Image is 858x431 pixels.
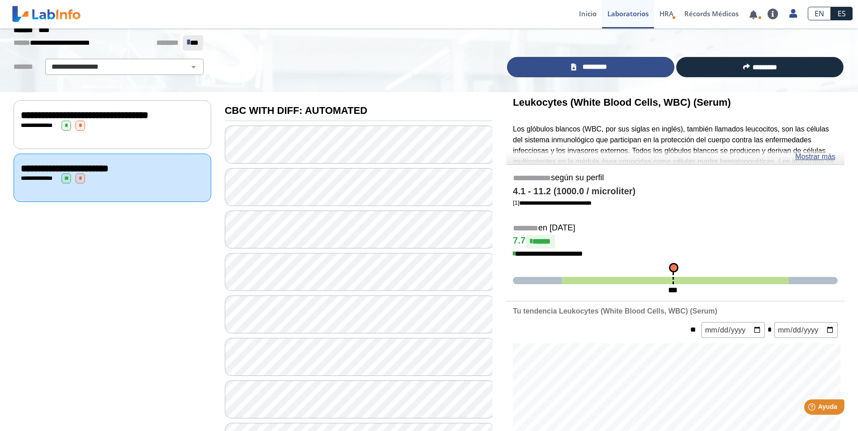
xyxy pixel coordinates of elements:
h4: 7.7 [513,235,838,248]
input: mm/dd/yyyy [702,322,765,338]
span: HRA [659,9,673,18]
input: mm/dd/yyyy [774,322,838,338]
b: CBC WITH DIFF: AUTOMATED [225,105,367,116]
iframe: Help widget launcher [777,396,848,421]
h5: en [DATE] [513,223,838,234]
h5: según su perfil [513,173,838,183]
a: Mostrar más [795,151,835,162]
b: Tu tendencia Leukocytes (White Blood Cells, WBC) (Serum) [513,307,717,315]
p: Los glóbulos blancos (WBC, por sus siglas en inglés), también llamados leucocitos, son las célula... [513,124,838,221]
h4: 4.1 - 11.2 (1000.0 / microliter) [513,186,838,197]
a: EN [808,7,831,20]
a: ES [831,7,853,20]
b: Leukocytes (White Blood Cells, WBC) (Serum) [513,97,731,108]
a: [1] [513,199,592,206]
